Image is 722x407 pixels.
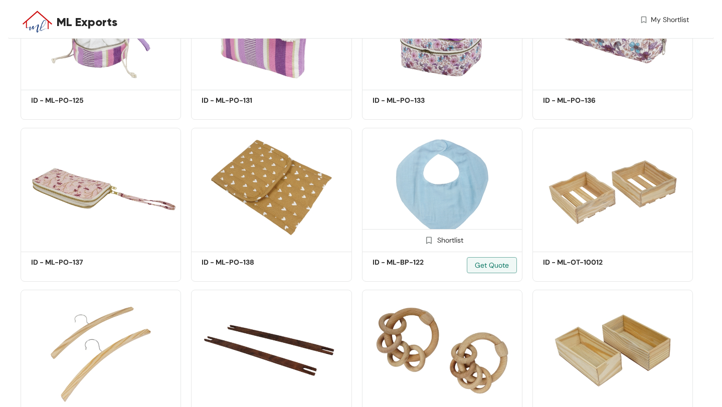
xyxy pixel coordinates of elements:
img: 81974a75-d5ec-472c-a0d3-3d3481ed2841 [21,128,181,249]
span: ML Exports [57,13,117,31]
img: Shortlist [424,236,434,245]
h5: ID - ML-BP-122 [373,257,458,268]
h5: ID - ML-OT-10012 [543,257,628,268]
h5: ID - ML-PO-138 [202,257,287,268]
div: Shortlist [421,235,463,244]
img: wishlist [639,15,648,25]
button: Get Quote [467,257,517,273]
h5: ID - ML-PO-125 [31,95,116,106]
img: 2b952725-1510-46d7-969c-94b8363e8ca6 [191,128,351,249]
span: Get Quote [475,260,509,271]
img: 0de231a4-a51c-49ae-bd8d-e9f8e687e5eb [532,128,693,249]
h5: ID - ML-PO-131 [202,95,287,106]
span: My Shortlist [651,15,689,25]
h5: ID - ML-PO-137 [31,257,116,268]
img: Buyer Portal [21,4,53,37]
img: 717c0e0c-ce21-4dd4-9cd6-539987fa4bf7 [362,128,522,249]
h5: ID - ML-PO-133 [373,95,458,106]
h5: ID - ML-PO-136 [543,95,628,106]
